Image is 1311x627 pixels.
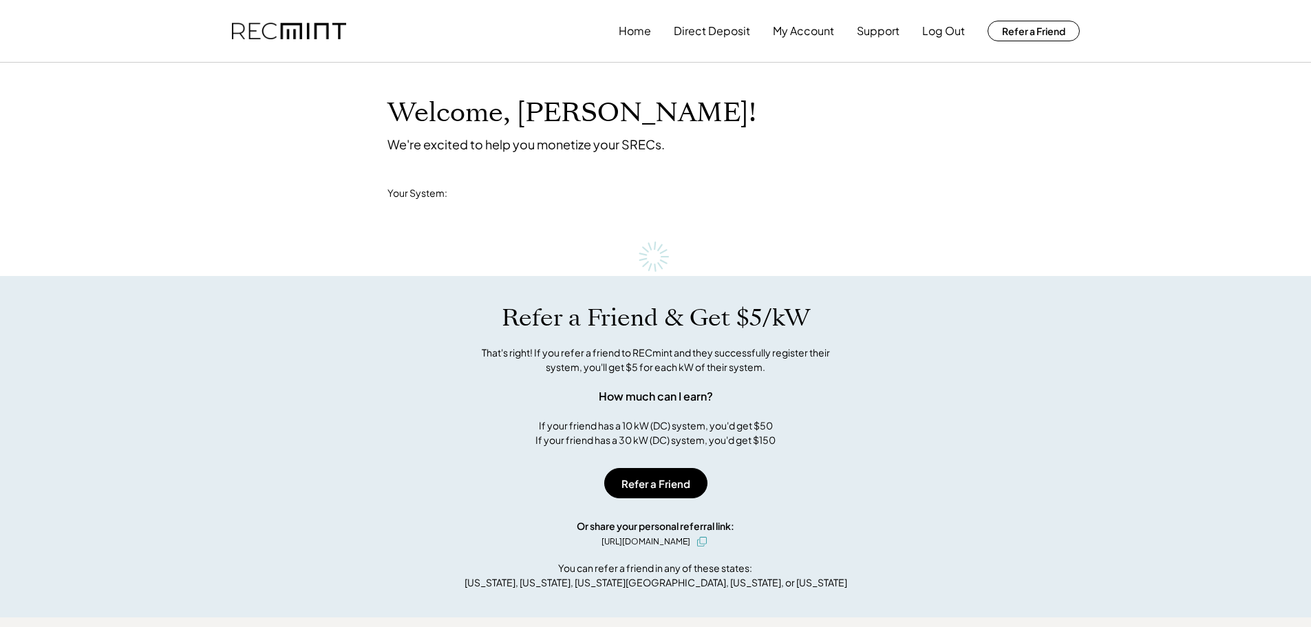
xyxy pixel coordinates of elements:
[694,533,710,550] button: click to copy
[604,468,707,498] button: Refer a Friend
[465,561,847,590] div: You can refer a friend in any of these states: [US_STATE], [US_STATE], [US_STATE][GEOGRAPHIC_DATA...
[467,346,845,374] div: That's right! If you refer a friend to RECmint and they successfully register their system, you'l...
[387,187,447,200] div: Your System:
[599,388,713,405] div: How much can I earn?
[387,97,756,129] h1: Welcome, [PERSON_NAME]!
[922,17,965,45] button: Log Out
[601,535,690,548] div: [URL][DOMAIN_NAME]
[387,136,665,152] div: We're excited to help you monetize your SRECs.
[577,519,734,533] div: Or share your personal referral link:
[857,17,899,45] button: Support
[988,21,1080,41] button: Refer a Friend
[535,418,776,447] div: If your friend has a 10 kW (DC) system, you'd get $50 If your friend has a 30 kW (DC) system, you...
[232,23,346,40] img: recmint-logotype%403x.png
[619,17,651,45] button: Home
[502,304,810,332] h1: Refer a Friend & Get $5/kW
[773,17,834,45] button: My Account
[674,17,750,45] button: Direct Deposit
